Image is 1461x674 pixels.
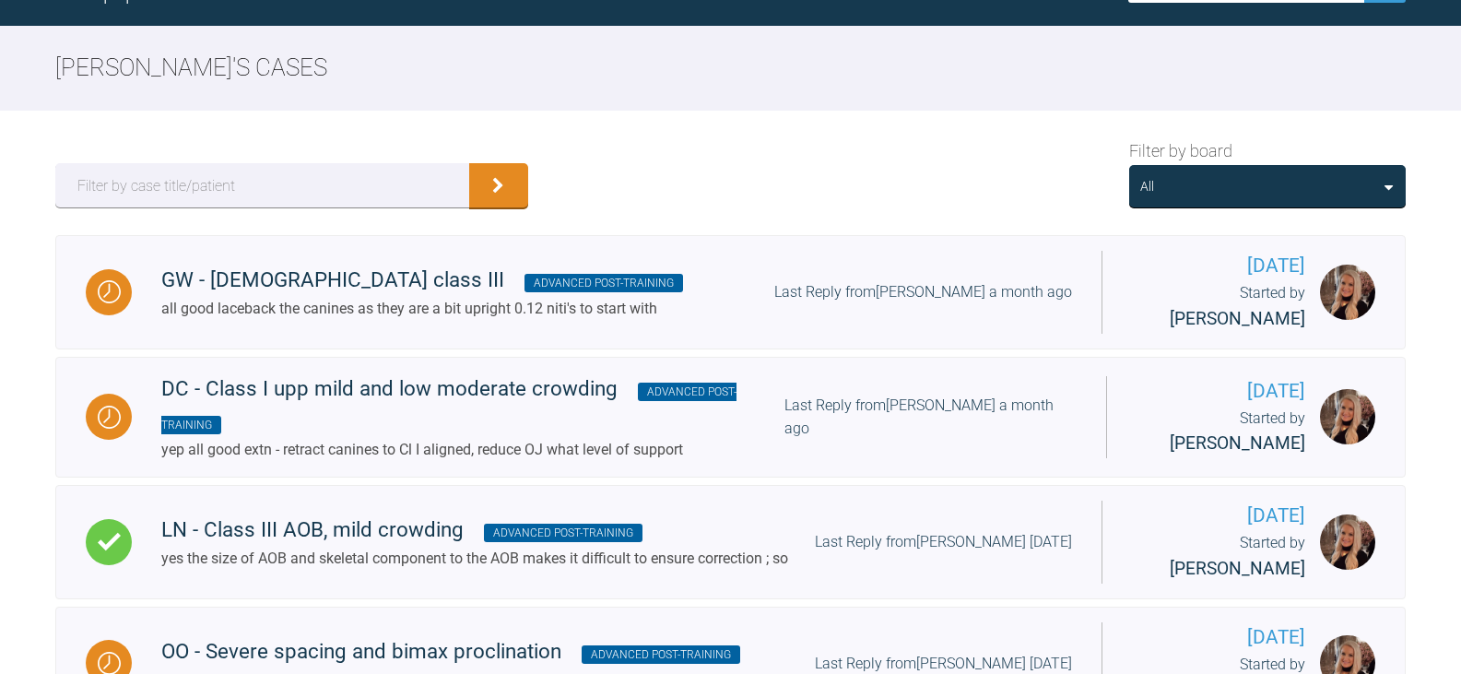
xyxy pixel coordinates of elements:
img: Waiting [98,280,121,303]
span: [PERSON_NAME] [1170,308,1305,329]
span: Filter by board [1129,138,1232,165]
div: LN - Class III AOB, mild crowding [161,514,788,547]
div: all good laceback the canines as they are a bit upright 0.12 niti's to start with [161,297,683,321]
span: [DATE] [1132,622,1305,653]
div: Last Reply from [PERSON_NAME] a month ago [784,394,1077,441]
a: WaitingGW - [DEMOGRAPHIC_DATA] class III Advanced Post-trainingall good laceback the canines as t... [55,235,1406,349]
div: Started by [1132,531,1305,583]
input: Filter by case title/patient [55,163,469,207]
span: [PERSON_NAME] [1170,432,1305,454]
span: Advanced Post-training [161,383,736,434]
div: yep all good extn - retract canines to Cl I aligned, reduce OJ what level of support [161,438,784,462]
div: All [1140,176,1154,196]
img: Emma Wall [1320,265,1375,320]
div: yes the size of AOB and skeletal component to the AOB makes it difficult to ensure correction ; so [161,547,788,571]
img: Emma Wall [1320,389,1375,444]
span: [DATE] [1137,376,1305,407]
div: OO - Severe spacing and bimax proclination [161,635,801,668]
a: CompleteLN - Class III AOB, mild crowding Advanced Post-trainingyes the size of AOB and skeletal ... [55,485,1406,599]
img: Emma Wall [1320,514,1375,570]
span: Advanced Post-training [484,524,642,542]
div: Started by [1132,281,1305,333]
a: WaitingDC - Class I upp mild and low moderate crowding Advanced Post-trainingyep all good extn - ... [55,357,1406,478]
div: DC - Class I upp mild and low moderate crowding [161,372,784,439]
span: [DATE] [1132,251,1305,281]
span: Advanced Post-training [524,274,683,292]
div: Last Reply from [PERSON_NAME] a month ago [774,280,1072,304]
div: GW - [DEMOGRAPHIC_DATA] class III [161,264,683,297]
img: Waiting [98,406,121,429]
h2: [PERSON_NAME] 's Cases [55,49,1406,88]
img: Complete [98,530,121,553]
div: Last Reply from [PERSON_NAME] [DATE] [815,530,1072,554]
div: Started by [1137,407,1305,458]
span: [PERSON_NAME] [1170,558,1305,579]
span: [DATE] [1132,501,1305,531]
span: Advanced Post-training [582,645,740,664]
